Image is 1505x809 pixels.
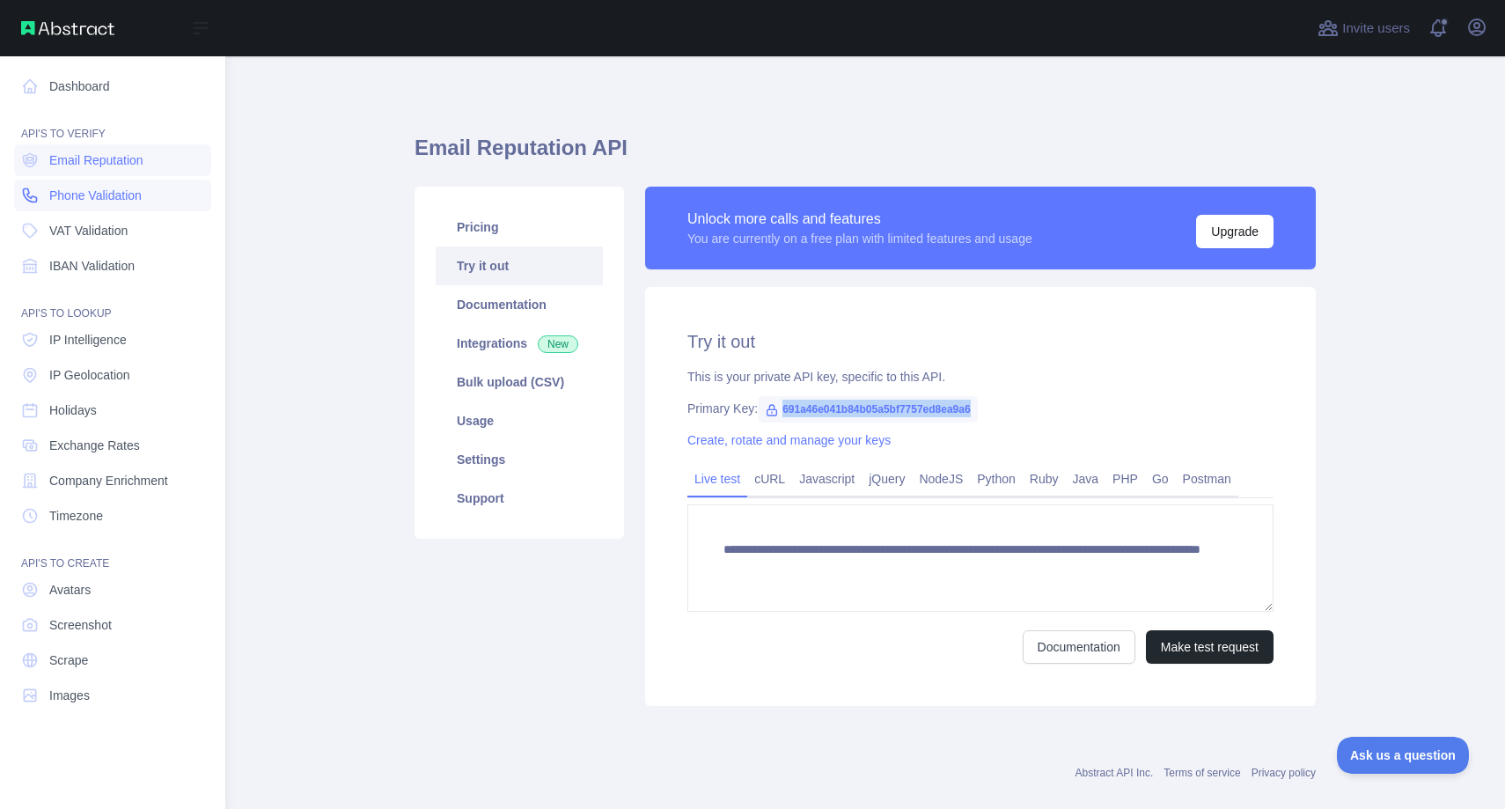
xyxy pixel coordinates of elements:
[1342,18,1410,39] span: Invite users
[912,465,970,493] a: NodeJS
[14,250,211,282] a: IBAN Validation
[49,257,135,275] span: IBAN Validation
[14,144,211,176] a: Email Reputation
[436,401,603,440] a: Usage
[687,329,1274,354] h2: Try it out
[14,106,211,141] div: API'S TO VERIFY
[1176,465,1238,493] a: Postman
[1023,465,1066,493] a: Ruby
[436,246,603,285] a: Try it out
[49,581,91,599] span: Avatars
[49,331,127,349] span: IP Intelligence
[14,465,211,496] a: Company Enrichment
[14,680,211,711] a: Images
[49,687,90,704] span: Images
[14,574,211,606] a: Avatars
[538,335,578,353] span: New
[1146,630,1274,664] button: Make test request
[436,479,603,518] a: Support
[687,368,1274,386] div: This is your private API key, specific to this API.
[49,222,128,239] span: VAT Validation
[49,472,168,489] span: Company Enrichment
[687,465,747,493] a: Live test
[436,285,603,324] a: Documentation
[14,535,211,570] div: API'S TO CREATE
[687,433,891,447] a: Create, rotate and manage your keys
[1337,737,1470,774] iframe: Toggle Customer Support
[49,151,143,169] span: Email Reputation
[687,209,1032,230] div: Unlock more calls and features
[14,70,211,102] a: Dashboard
[1066,465,1106,493] a: Java
[1105,465,1145,493] a: PHP
[49,616,112,634] span: Screenshot
[49,507,103,525] span: Timezone
[1023,630,1135,664] a: Documentation
[14,644,211,676] a: Scrape
[747,465,792,493] a: cURL
[1145,465,1176,493] a: Go
[14,215,211,246] a: VAT Validation
[49,366,130,384] span: IP Geolocation
[49,437,140,454] span: Exchange Rates
[49,187,142,204] span: Phone Validation
[14,359,211,391] a: IP Geolocation
[14,180,211,211] a: Phone Validation
[758,396,978,423] span: 691a46e041b84b05a5bf7757ed8ea9a6
[970,465,1023,493] a: Python
[687,400,1274,417] div: Primary Key:
[14,500,211,532] a: Timezone
[1076,767,1154,779] a: Abstract API Inc.
[1314,14,1413,42] button: Invite users
[49,401,97,419] span: Holidays
[14,394,211,426] a: Holidays
[14,285,211,320] div: API'S TO LOOKUP
[436,440,603,479] a: Settings
[14,430,211,461] a: Exchange Rates
[436,324,603,363] a: Integrations New
[436,363,603,401] a: Bulk upload (CSV)
[21,21,114,35] img: Abstract API
[1164,767,1240,779] a: Terms of service
[436,208,603,246] a: Pricing
[792,465,862,493] a: Javascript
[14,324,211,356] a: IP Intelligence
[49,651,88,669] span: Scrape
[1252,767,1316,779] a: Privacy policy
[14,609,211,641] a: Screenshot
[1196,215,1274,248] button: Upgrade
[687,230,1032,247] div: You are currently on a free plan with limited features and usage
[415,134,1316,176] h1: Email Reputation API
[862,465,912,493] a: jQuery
